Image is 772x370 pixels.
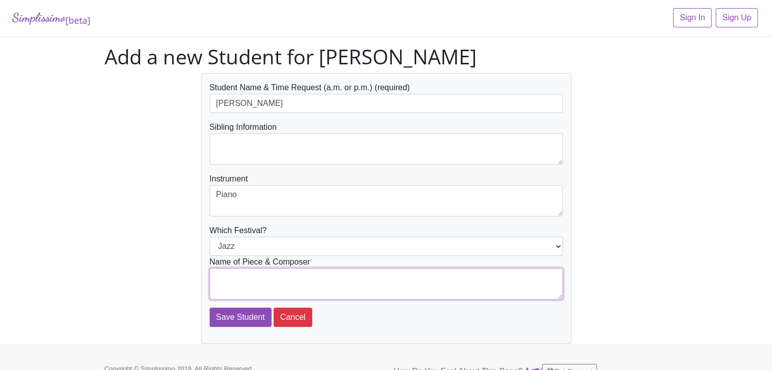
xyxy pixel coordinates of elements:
a: Sign Up [716,8,758,27]
button: Cancel [274,308,312,327]
sub: [beta] [65,14,90,26]
div: Name of Piece & Composer [210,256,563,300]
h1: Add a new Student for [PERSON_NAME] [105,45,668,69]
div: Student Name & Time Request (a.m. or p.m.) (required) [210,82,563,113]
form: Which Festival? [210,82,563,327]
div: Sibling Information [210,121,563,165]
input: Save Student [210,308,272,327]
a: Sign In [673,8,712,27]
a: Simplissimo[beta] [12,8,90,28]
div: Instrument [210,173,563,216]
